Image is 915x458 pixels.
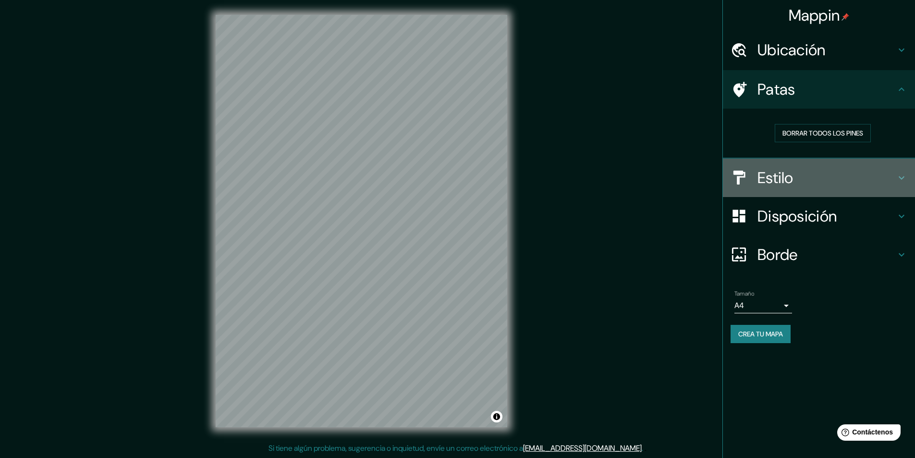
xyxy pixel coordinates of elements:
[723,235,915,274] div: Borde
[830,421,904,447] iframe: Lanzador de widgets de ayuda
[757,245,798,265] font: Borde
[645,443,647,453] font: .
[757,79,795,99] font: Patas
[723,159,915,197] div: Estilo
[723,31,915,69] div: Ubicación
[734,298,792,313] div: A4
[757,40,826,60] font: Ubicación
[734,290,754,297] font: Tamaño
[723,197,915,235] div: Disposición
[775,124,871,142] button: Borrar todos los pines
[842,13,849,21] img: pin-icon.png
[642,443,643,453] font: .
[734,300,744,310] font: A4
[757,206,837,226] font: Disposición
[643,443,645,453] font: .
[757,168,793,188] font: Estilo
[738,330,783,338] font: Crea tu mapa
[523,443,642,453] a: [EMAIL_ADDRESS][DOMAIN_NAME]
[731,325,791,343] button: Crea tu mapa
[782,129,863,137] font: Borrar todos los pines
[789,5,840,25] font: Mappin
[491,411,502,422] button: Activar o desactivar atribución
[268,443,523,453] font: Si tiene algún problema, sugerencia o inquietud, envíe un correo electrónico a
[216,15,507,427] canvas: Mapa
[723,70,915,109] div: Patas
